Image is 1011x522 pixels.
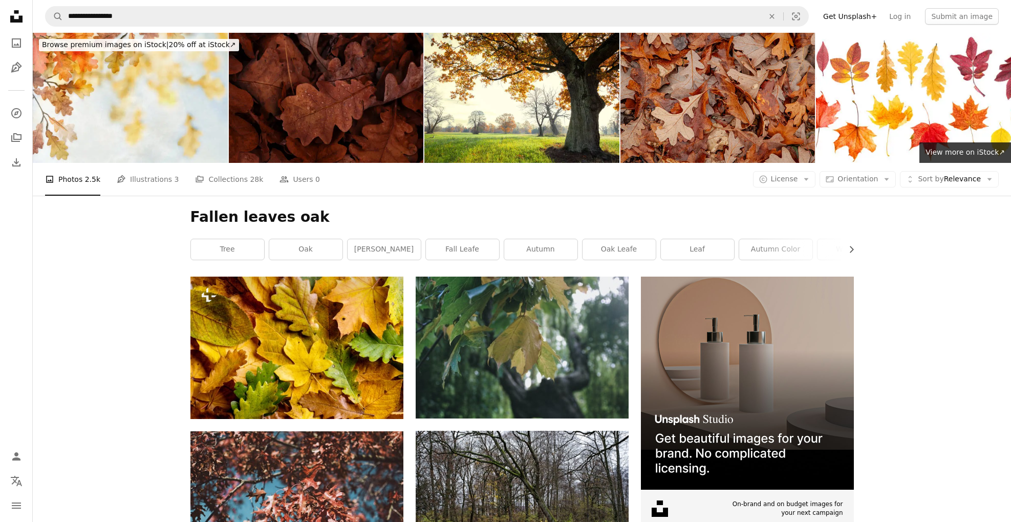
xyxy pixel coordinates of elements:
a: oak [269,239,342,260]
span: Orientation [837,175,878,183]
img: Autumn fall oak leaves on a textured background [33,33,228,163]
span: Sort by [918,175,943,183]
a: View more on iStock↗ [919,142,1011,163]
button: Visual search [784,7,808,26]
a: Explore [6,103,27,123]
a: autumn color [739,239,812,260]
a: a close up of a tree with yellow leaves [416,343,629,352]
form: Find visuals sitewide [45,6,809,27]
span: On-brand and on budget images for your next campaign [725,500,843,517]
div: 20% off at iStock ↗ [39,39,239,51]
button: License [753,171,816,187]
img: file-1715714113747-b8b0561c490eimage [641,277,854,490]
a: leaf [661,239,734,260]
img: different autumn leaves [816,33,1011,163]
span: 0 [315,174,320,185]
button: Language [6,471,27,491]
span: Relevance [918,174,981,184]
h1: Fallen leaves oak [190,208,854,226]
button: Sort byRelevance [900,171,999,187]
a: red-leafed tree [190,497,403,507]
a: Users 0 [279,163,320,196]
button: Submit an image [925,8,999,25]
img: file-1631678316303-ed18b8b5cb9cimage [652,500,668,517]
a: oak leafe [583,239,656,260]
img: Autumn composition. Close up of colorful oak, maple, birch and beech leaves. Studio shot. [190,277,403,419]
img: Oak leaves with water drops. Late autumn concept. Natural background of the fallen oak leaves. Au... [229,33,424,163]
a: Browse premium images on iStock|20% off at iStock↗ [33,33,245,57]
button: Menu [6,495,27,516]
button: Clear [761,7,783,26]
a: Get Unsplash+ [817,8,883,25]
span: Browse premium images on iStock | [42,40,168,49]
a: Illustrations 3 [117,163,179,196]
span: 28k [250,174,263,185]
a: Log in / Sign up [6,446,27,467]
img: a close up of a tree with yellow leaves [416,277,629,419]
a: Log in [883,8,917,25]
button: scroll list to the right [842,239,854,260]
button: Orientation [820,171,896,187]
span: 3 [175,174,179,185]
a: brown wooden house in the woods [416,497,629,506]
span: License [771,175,798,183]
button: Search Unsplash [46,7,63,26]
a: Autumn composition. Close up of colorful oak, maple, birch and beech leaves. Studio shot. [190,343,403,352]
a: tree [191,239,264,260]
span: View more on iStock ↗ [926,148,1005,156]
a: Illustrations [6,57,27,78]
a: Collections 28k [195,163,263,196]
a: autumn [504,239,577,260]
a: Collections [6,128,27,148]
a: Download History [6,152,27,173]
a: wallpaper [818,239,891,260]
img: Oak tree in autumn [424,33,619,163]
a: Photos [6,33,27,53]
img: Oak leaves in Autumn [620,33,815,163]
a: [PERSON_NAME] [348,239,421,260]
a: fall leafe [426,239,499,260]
